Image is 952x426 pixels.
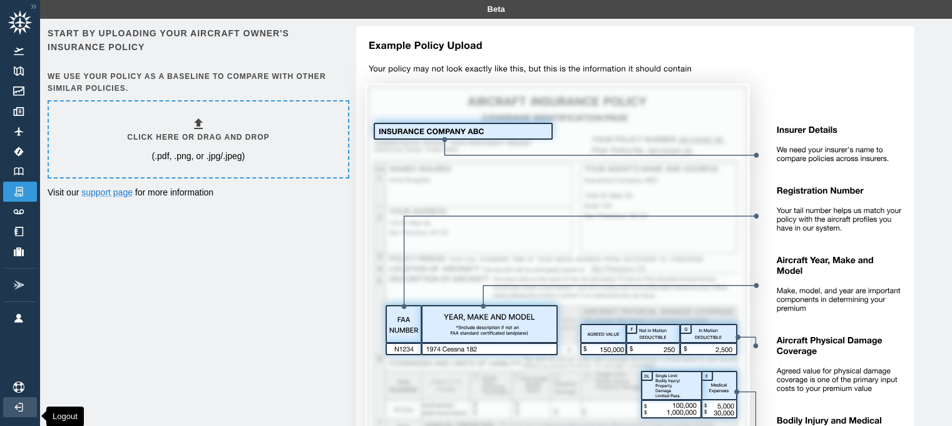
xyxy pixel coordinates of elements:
[81,187,133,197] a: support page
[151,150,245,162] p: (.pdf, .png, or .jpg/.jpeg)
[48,26,347,55] h6: Start by uploading your aircraft owner's insurance policy
[48,186,347,199] p: Visit our for more information
[127,132,269,143] h6: Click here or drag and drop
[48,71,347,95] h6: We use your policy as a baseline to compare with other similar policies.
